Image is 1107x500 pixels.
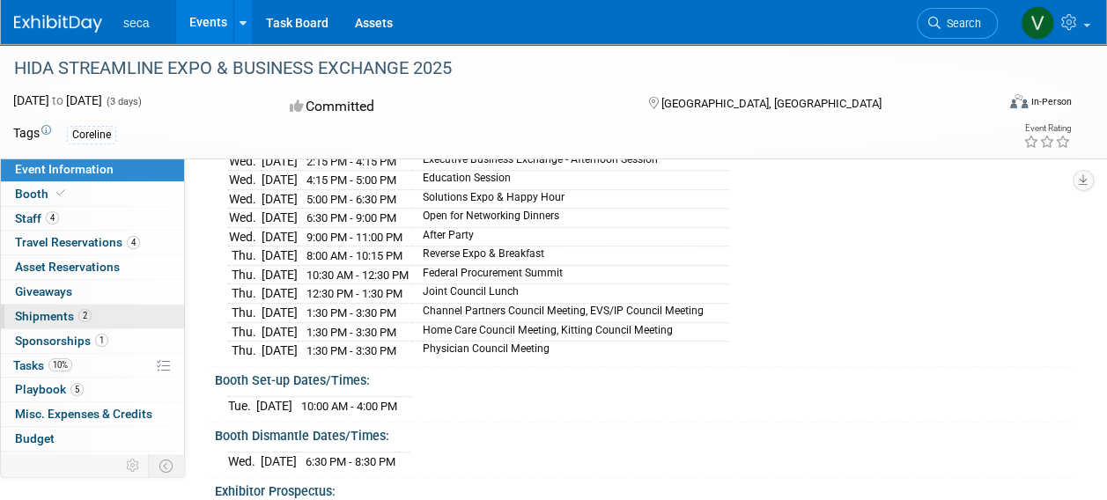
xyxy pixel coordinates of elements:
[13,93,102,107] span: [DATE] [DATE]
[262,322,298,342] td: [DATE]
[228,171,262,190] td: Wed.
[228,452,261,471] td: Wed.
[412,151,728,171] td: Executive Business Exchange - Afternoon Session
[118,454,149,477] td: Personalize Event Tab Strip
[262,209,298,228] td: [DATE]
[262,171,298,190] td: [DATE]
[15,407,152,421] span: Misc. Expenses & Credits
[1,182,184,206] a: Booth
[215,367,1072,389] div: Booth Set-up Dates/Times:
[412,171,728,190] td: Education Session
[46,211,59,224] span: 4
[215,423,1072,445] div: Booth Dismantle Dates/Times:
[1,329,184,353] a: Sponsorships1
[262,342,298,360] td: [DATE]
[306,268,409,282] span: 10:30 AM - 12:30 PM
[918,92,1072,118] div: Event Format
[15,431,55,445] span: Budget
[306,326,396,339] span: 1:30 PM - 3:30 PM
[256,397,292,415] td: [DATE]
[15,309,92,323] span: Shipments
[8,53,981,85] div: HIDA STREAMLINE EXPO & BUSINESS EXCHANGE 2025
[306,155,396,168] span: 2:15 PM - 4:15 PM
[284,92,620,122] div: Committed
[49,93,66,107] span: to
[306,231,402,244] span: 9:00 PM - 11:00 PM
[228,397,256,415] td: Tue.
[262,304,298,323] td: [DATE]
[412,265,728,284] td: Federal Procurement Summit
[127,236,140,249] span: 4
[412,227,728,246] td: After Party
[412,246,728,266] td: Reverse Expo & Breakfast
[1,402,184,426] a: Misc. Expenses & Credits
[261,452,297,471] td: [DATE]
[412,284,728,304] td: Joint Council Lunch
[306,287,402,300] span: 12:30 PM - 1:30 PM
[1,305,184,328] a: Shipments2
[15,235,140,249] span: Travel Reservations
[412,342,728,360] td: Physician Council Meeting
[228,322,262,342] td: Thu.
[228,151,262,171] td: Wed.
[1010,94,1028,108] img: Format-Inperson.png
[412,304,728,323] td: Channel Partners Council Meeting, EVS/IP Council Meeting
[228,246,262,266] td: Thu.
[1021,6,1054,40] img: Victor Paradiso
[13,124,51,144] td: Tags
[1,427,184,451] a: Budget
[412,322,728,342] td: Home Care Council Meeting, Kitting Council Meeting
[262,284,298,304] td: [DATE]
[301,400,397,413] span: 10:00 AM - 4:00 PM
[228,342,262,360] td: Thu.
[123,16,150,30] span: seca
[13,358,72,372] span: Tasks
[149,454,185,477] td: Toggle Event Tabs
[306,344,396,357] span: 1:30 PM - 3:30 PM
[95,334,108,347] span: 1
[228,284,262,304] td: Thu.
[262,246,298,266] td: [DATE]
[1030,95,1072,108] div: In-Person
[1,231,184,254] a: Travel Reservations4
[67,126,116,144] div: Coreline
[56,188,65,198] i: Booth reservation complete
[228,209,262,228] td: Wed.
[306,193,396,206] span: 5:00 PM - 6:30 PM
[306,211,396,224] span: 6:30 PM - 9:00 PM
[917,8,998,39] a: Search
[262,265,298,284] td: [DATE]
[1,255,184,279] a: Asset Reservations
[78,309,92,322] span: 2
[1,280,184,304] a: Giveaways
[15,334,108,348] span: Sponsorships
[15,187,69,201] span: Booth
[412,189,728,209] td: Solutions Expo & Happy Hour
[15,382,84,396] span: Playbook
[306,249,402,262] span: 8:00 AM - 10:15 PM
[228,189,262,209] td: Wed.
[215,478,1072,500] div: Exhibitor Prospectus:
[661,97,882,110] span: [GEOGRAPHIC_DATA], [GEOGRAPHIC_DATA]
[306,455,395,468] span: 6:30 PM - 8:30 PM
[105,96,142,107] span: (3 days)
[1,354,184,378] a: Tasks10%
[70,383,84,396] span: 5
[15,162,114,176] span: Event Information
[48,358,72,371] span: 10%
[228,304,262,323] td: Thu.
[262,227,298,246] td: [DATE]
[15,284,72,298] span: Giveaways
[1,378,184,401] a: Playbook5
[306,173,396,187] span: 4:15 PM - 5:00 PM
[228,227,262,246] td: Wed.
[1,158,184,181] a: Event Information
[262,189,298,209] td: [DATE]
[306,306,396,320] span: 1:30 PM - 3:30 PM
[941,17,981,30] span: Search
[15,260,120,274] span: Asset Reservations
[412,209,728,228] td: Open for Networking Dinners
[262,151,298,171] td: [DATE]
[1023,124,1071,133] div: Event Rating
[228,265,262,284] td: Thu.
